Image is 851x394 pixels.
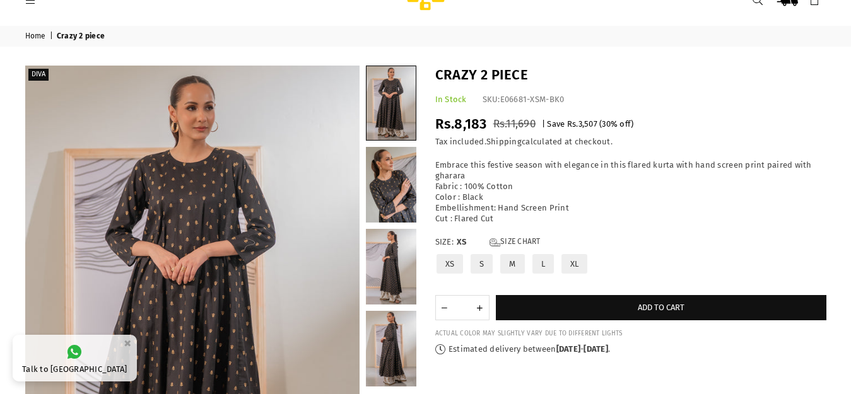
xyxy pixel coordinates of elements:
[531,253,555,275] label: L
[13,335,137,381] a: Talk to [GEOGRAPHIC_DATA]
[50,32,55,42] span: |
[25,32,48,42] a: Home
[57,32,107,42] span: Crazy 2 piece
[469,253,494,275] label: S
[483,95,565,105] div: SKU:
[435,115,487,132] span: Rs.8,183
[560,253,589,275] label: XL
[500,95,565,104] span: E06681-XSM-BK0
[435,95,467,104] span: In Stock
[638,303,684,312] span: Add to cart
[28,69,49,81] label: Diva
[493,117,536,130] span: Rs.11,690
[496,295,826,320] button: Add to cart
[567,119,597,129] span: Rs.3,507
[435,253,465,275] label: XS
[435,295,490,320] quantity-input: Quantity
[486,137,522,147] a: Shipping
[120,333,135,354] button: ×
[490,237,541,248] a: Size Chart
[435,344,826,355] p: Estimated delivery between - .
[584,344,608,354] time: [DATE]
[499,253,525,275] label: M
[547,119,565,129] span: Save
[602,119,611,129] span: 30
[435,330,826,338] div: ACTUAL COLOR MAY SLIGHTLY VARY DUE TO DIFFERENT LIGHTS
[435,237,826,248] label: Size:
[435,137,826,148] div: Tax included. calculated at checkout.
[542,119,545,129] span: |
[556,344,581,354] time: [DATE]
[435,160,826,224] p: Embrace this festive season with elegance in this flared kurta with hand screen print paired with...
[457,237,482,248] span: XS
[16,26,836,47] nav: breadcrumbs
[599,119,633,129] span: ( % off)
[435,66,826,85] h1: Crazy 2 piece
